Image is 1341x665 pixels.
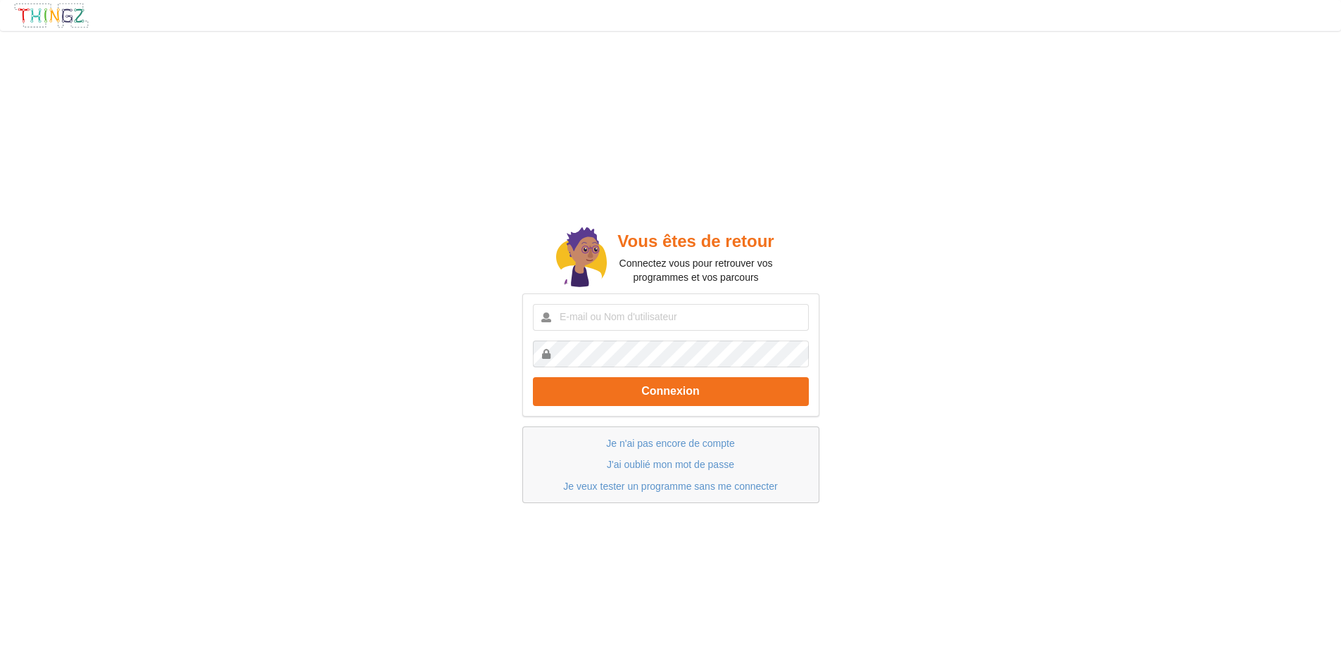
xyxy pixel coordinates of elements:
img: thingz_logo.png [13,2,89,29]
img: doc.svg [556,227,607,289]
a: J'ai oublié mon mot de passe [607,459,734,470]
input: E-mail ou Nom d'utilisateur [533,304,809,331]
button: Connexion [533,377,809,406]
a: Je veux tester un programme sans me connecter [563,481,777,492]
a: Je n'ai pas encore de compte [606,438,734,449]
h2: Vous êtes de retour [607,231,785,253]
p: Connectez vous pour retrouver vos programmes et vos parcours [607,256,785,284]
